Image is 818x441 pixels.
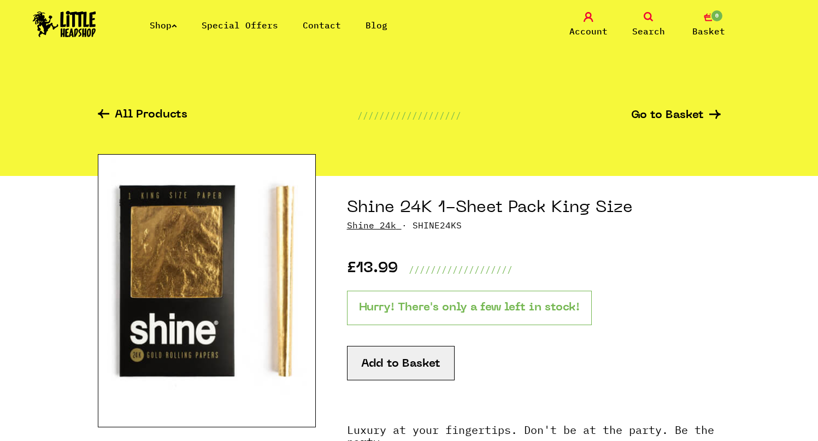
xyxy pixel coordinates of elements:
[681,12,736,38] a: 0 Basket
[303,20,341,31] a: Contact
[569,25,608,38] span: Account
[357,109,461,122] p: ///////////////////
[621,12,676,38] a: Search
[692,25,725,38] span: Basket
[632,25,665,38] span: Search
[33,11,96,37] img: Little Head Shop Logo
[202,20,278,31] a: Special Offers
[347,263,398,276] p: £13.99
[347,346,455,380] button: Add to Basket
[366,20,387,31] a: Blog
[347,219,721,232] p: · SHINE24KS
[98,154,316,427] img: Shine 24K 1-Sheet Pack King Size
[150,20,177,31] a: Shop
[409,263,513,276] p: ///////////////////
[710,9,723,22] span: 0
[98,109,187,122] a: All Products
[347,291,592,325] p: Hurry! There's only a few left in stock!
[347,198,721,219] h1: Shine 24K 1-Sheet Pack King Size
[631,110,721,121] a: Go to Basket
[347,220,396,231] a: Shine 24k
